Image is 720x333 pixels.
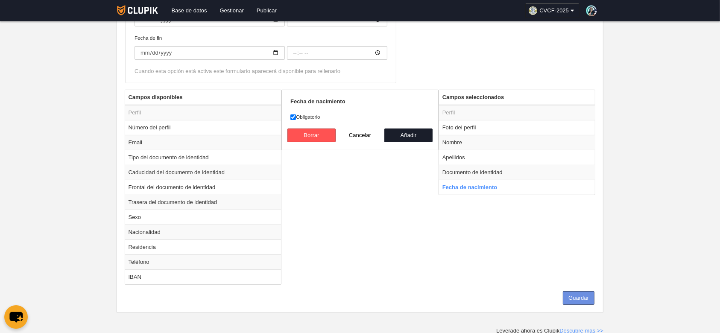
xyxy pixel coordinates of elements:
td: IBAN [125,269,281,284]
td: Nombre [439,135,595,150]
button: Borrar [287,129,336,142]
td: Sexo [125,210,281,225]
button: Añadir [384,129,433,142]
th: Campos seleccionados [439,90,595,105]
strong: Fecha de nacimiento [290,98,345,105]
td: Tipo del documento de identidad [125,150,281,165]
td: Documento de identidad [439,165,595,180]
a: CVCF-2025 [525,3,580,18]
input: Fecha de fin [287,46,387,60]
img: PaoBqShlDZri.30x30.jpg [586,5,597,16]
td: Apellidos [439,150,595,165]
img: Clupik [117,5,158,15]
td: Número del perfil [125,120,281,135]
input: Obligatorio [290,114,296,120]
button: chat-button [4,305,28,329]
th: Campos disponibles [125,90,281,105]
td: Trasera del documento de identidad [125,195,281,210]
label: Obligatorio [290,113,430,121]
span: CVCF-2025 [539,6,569,15]
button: Cancelar [336,129,384,142]
img: Oa8jUFH4tdRj.30x30.jpg [529,6,537,15]
td: Teléfono [125,254,281,269]
td: Fecha de nacimiento [439,180,595,195]
td: Frontal del documento de identidad [125,180,281,195]
div: Cuando esta opción está activa este formulario aparecerá disponible para rellenarlo [135,67,387,75]
label: Fecha de fin [135,34,387,60]
td: Perfil [125,105,281,120]
td: Caducidad del documento de identidad [125,165,281,180]
button: Guardar [563,291,594,305]
td: Email [125,135,281,150]
input: Fecha de fin [135,46,285,60]
td: Residencia [125,240,281,254]
td: Foto del perfil [439,120,595,135]
td: Perfil [439,105,595,120]
td: Nacionalidad [125,225,281,240]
